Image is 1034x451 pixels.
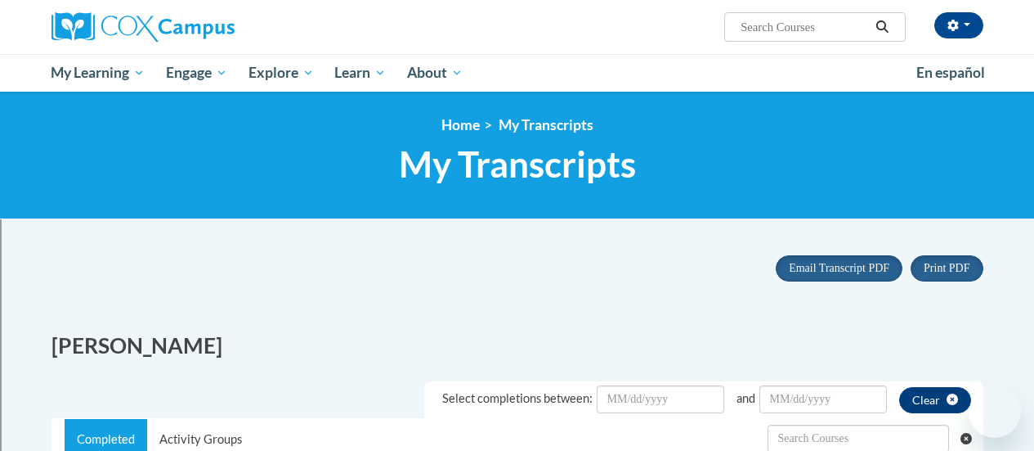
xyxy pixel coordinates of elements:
input: Search Courses [739,17,870,37]
a: Explore [238,54,325,92]
a: Home [441,116,480,133]
a: Cox Campus [51,12,346,42]
span: Engage [166,63,227,83]
span: Explore [248,63,314,83]
iframe: Button to launch messaging window [969,386,1021,438]
a: Learn [324,54,396,92]
span: My Transcripts [399,142,636,186]
a: En español [906,56,996,90]
span: My Transcripts [499,116,593,133]
img: Cox Campus [51,12,235,42]
a: Engage [155,54,238,92]
span: Learn [334,63,386,83]
span: My Learning [51,63,145,83]
button: Search [870,17,894,37]
button: Account Settings [934,12,983,38]
a: My Learning [41,54,156,92]
a: About [396,54,473,92]
span: En español [916,64,985,81]
span: About [407,63,463,83]
div: Main menu [39,54,996,92]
